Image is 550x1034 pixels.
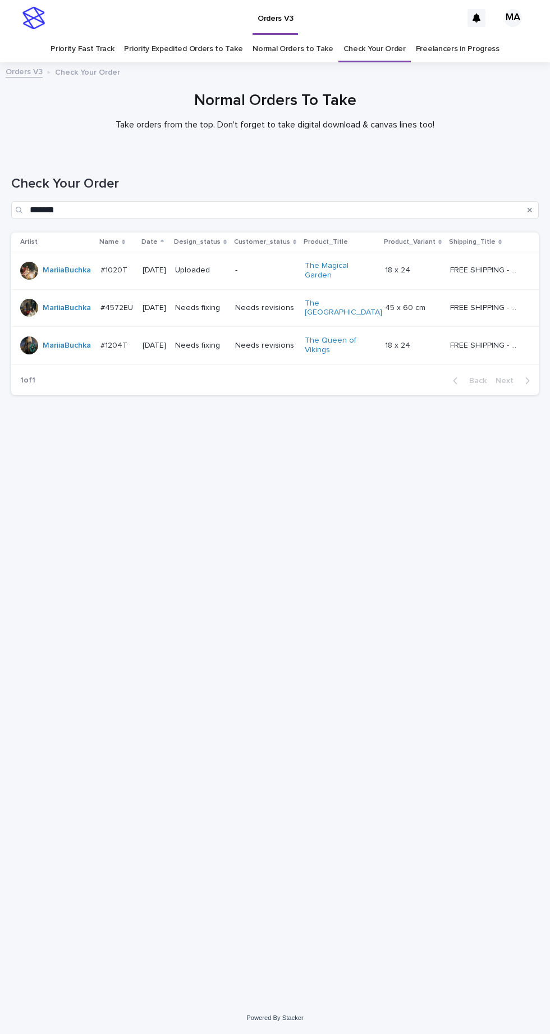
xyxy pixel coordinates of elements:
[11,252,539,289] tr: MariiaBuchka #1020T#1020T [DATE]Uploaded-The Magical Garden 18 x 2418 x 24 FREE SHIPPING - previe...
[385,263,412,275] p: 18 x 24
[496,377,520,385] span: Next
[462,377,487,385] span: Back
[246,1014,303,1021] a: Powered By Stacker
[11,92,539,111] h1: Normal Orders To Take
[491,376,539,386] button: Next
[100,301,135,313] p: #4572EU
[504,9,522,27] div: MA
[143,266,166,275] p: [DATE]
[99,236,119,248] p: Name
[100,339,130,350] p: #1204T
[305,261,375,280] a: The Magical Garden
[11,176,539,192] h1: Check Your Order
[384,236,436,248] p: Product_Variant
[11,289,539,327] tr: MariiaBuchka #4572EU#4572EU [DATE]Needs fixingNeeds revisionsThe [GEOGRAPHIC_DATA] 45 x 60 cm45 x...
[253,36,333,62] a: Normal Orders to Take
[124,36,242,62] a: Priority Expedited Orders to Take
[235,341,296,350] p: Needs revisions
[385,339,412,350] p: 18 x 24
[305,336,375,355] a: The Queen of Vikings
[51,36,114,62] a: Priority Fast Track
[385,301,428,313] p: 45 x 60 cm
[416,36,499,62] a: Freelancers in Progress
[43,341,91,350] a: MariiaBuchka
[143,303,166,313] p: [DATE]
[174,236,221,248] p: Design_status
[305,299,382,318] a: The [GEOGRAPHIC_DATA]
[449,236,496,248] p: Shipping_Title
[51,120,499,130] p: Take orders from the top. Don't forget to take digital download & canvas lines too!
[11,367,44,394] p: 1 of 1
[6,65,43,78] a: Orders V3
[43,303,91,313] a: MariiaBuchka
[235,266,296,275] p: -
[22,7,45,29] img: stacker-logo-s-only.png
[343,36,406,62] a: Check Your Order
[100,263,130,275] p: #1020T
[11,201,539,219] input: Search
[444,376,491,386] button: Back
[175,341,226,350] p: Needs fixing
[141,236,158,248] p: Date
[304,236,348,248] p: Product_Title
[450,339,522,350] p: FREE SHIPPING - preview in 1-2 business days, after your approval delivery will take 5-10 b.d.
[55,65,120,78] p: Check Your Order
[175,303,226,313] p: Needs fixing
[450,301,522,313] p: FREE SHIPPING - preview in 1-2 business days, after your approval delivery will take 5-10 busines...
[450,263,522,275] p: FREE SHIPPING - preview in 1-2 business days, after your approval delivery will take 5-10 b.d.
[43,266,91,275] a: MariiaBuchka
[11,327,539,365] tr: MariiaBuchka #1204T#1204T [DATE]Needs fixingNeeds revisionsThe Queen of Vikings 18 x 2418 x 24 FR...
[20,236,38,248] p: Artist
[175,266,226,275] p: Uploaded
[234,236,290,248] p: Customer_status
[235,303,296,313] p: Needs revisions
[143,341,166,350] p: [DATE]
